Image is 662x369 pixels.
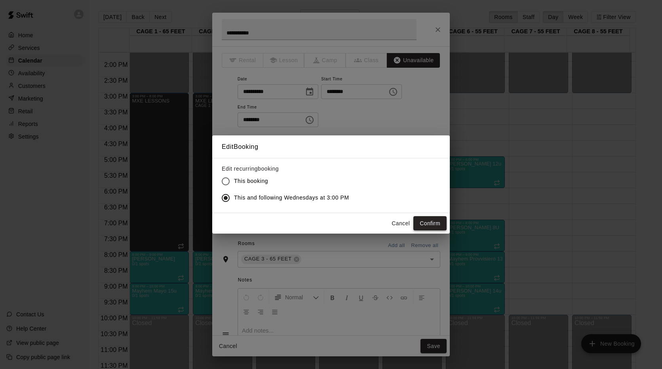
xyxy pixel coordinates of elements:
button: Confirm [413,216,447,231]
span: This and following Wednesdays at 3:00 PM [234,194,349,202]
h2: Edit Booking [212,135,450,158]
label: Edit recurring booking [222,165,356,173]
button: Cancel [388,216,413,231]
span: This booking [234,177,268,185]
